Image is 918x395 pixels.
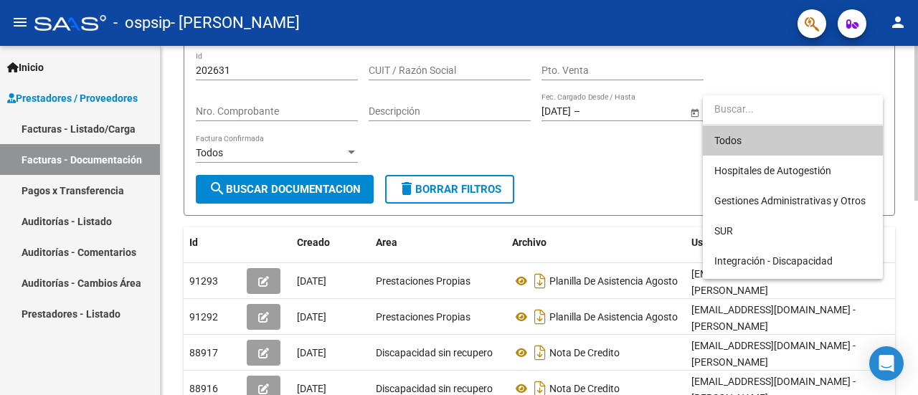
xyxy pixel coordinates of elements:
[714,165,831,176] span: Hospitales de Autogestión
[714,195,866,206] span: Gestiones Administrativas y Otros
[703,94,883,124] input: dropdown search
[714,125,871,156] span: Todos
[714,255,833,267] span: Integración - Discapacidad
[714,225,733,237] span: SUR
[869,346,904,381] div: Open Intercom Messenger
